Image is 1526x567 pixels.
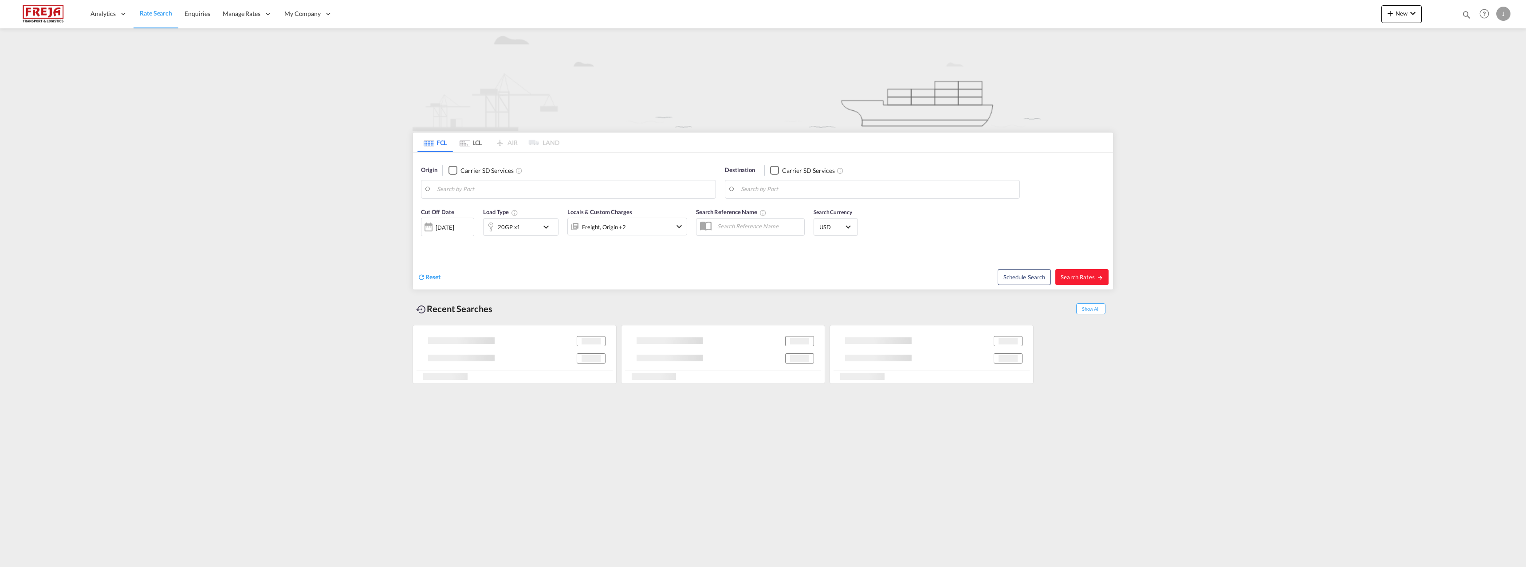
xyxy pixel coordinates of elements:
[814,209,852,215] span: Search Currency
[837,167,844,174] md-icon: Unchecked: Search for CY (Container Yard) services for all selected carriers.Checked : Search for...
[185,10,210,17] span: Enquiries
[741,183,1015,196] input: Search by Port
[413,153,1113,289] div: Origin Checkbox No InkUnchecked: Search for CY (Container Yard) services for all selected carrier...
[511,209,518,216] md-icon: Select multiple loads to view rates
[1381,5,1422,23] button: icon-plus 400-fgNewicon-chevron-down
[819,223,844,231] span: USD
[483,218,558,236] div: 20GP x1icon-chevron-down
[421,235,428,247] md-datepicker: Select
[413,299,496,319] div: Recent Searches
[413,28,1113,131] img: new-FCL.png
[437,183,711,196] input: Search by Port
[417,133,453,152] md-tab-item: FCL
[1408,8,1418,19] md-icon: icon-chevron-down
[425,273,440,281] span: Reset
[998,269,1051,285] button: Note: By default Schedule search will only considerorigin ports, destination ports and cut off da...
[818,220,853,233] md-select: Select Currency: $ USDUnited States Dollar
[1477,6,1492,21] span: Help
[696,208,767,215] span: Search Reference Name
[90,9,116,18] span: Analytics
[567,218,687,235] div: Freight Origin Destination Dock Stuffingicon-chevron-down
[541,222,556,232] md-icon: icon-chevron-down
[1385,10,1418,17] span: New
[782,166,835,175] div: Carrier SD Services
[13,4,73,24] img: 586607c025bf11f083711d99603023e7.png
[1055,269,1109,285] button: Search Ratesicon-arrow-right
[674,221,684,232] md-icon: icon-chevron-down
[1462,10,1471,23] div: icon-magnify
[1496,7,1510,21] div: J
[460,166,513,175] div: Carrier SD Services
[725,166,755,175] span: Destination
[1385,8,1396,19] md-icon: icon-plus 400-fg
[713,219,804,233] input: Search Reference Name
[1462,10,1471,20] md-icon: icon-magnify
[498,221,520,233] div: 20GP x1
[421,208,454,215] span: Cut Off Date
[417,273,440,282] div: icon-refreshReset
[582,221,626,233] div: Freight Origin Destination Dock Stuffing
[140,9,172,17] span: Rate Search
[1097,274,1103,281] md-icon: icon-arrow-right
[284,9,321,18] span: My Company
[1477,6,1496,22] div: Help
[421,166,437,175] span: Origin
[436,223,454,231] div: [DATE]
[453,133,488,152] md-tab-item: LCL
[416,304,427,315] md-icon: icon-backup-restore
[417,133,559,152] md-pagination-wrapper: Use the left and right arrow keys to navigate between tabs
[483,208,518,215] span: Load Type
[1061,274,1103,281] span: Search Rates
[770,166,835,175] md-checkbox: Checkbox No Ink
[515,167,523,174] md-icon: Unchecked: Search for CY (Container Yard) services for all selected carriers.Checked : Search for...
[421,218,474,236] div: [DATE]
[1076,303,1105,314] span: Show All
[759,209,767,216] md-icon: Your search will be saved by the below given name
[223,9,260,18] span: Manage Rates
[417,273,425,281] md-icon: icon-refresh
[567,208,632,215] span: Locals & Custom Charges
[448,166,513,175] md-checkbox: Checkbox No Ink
